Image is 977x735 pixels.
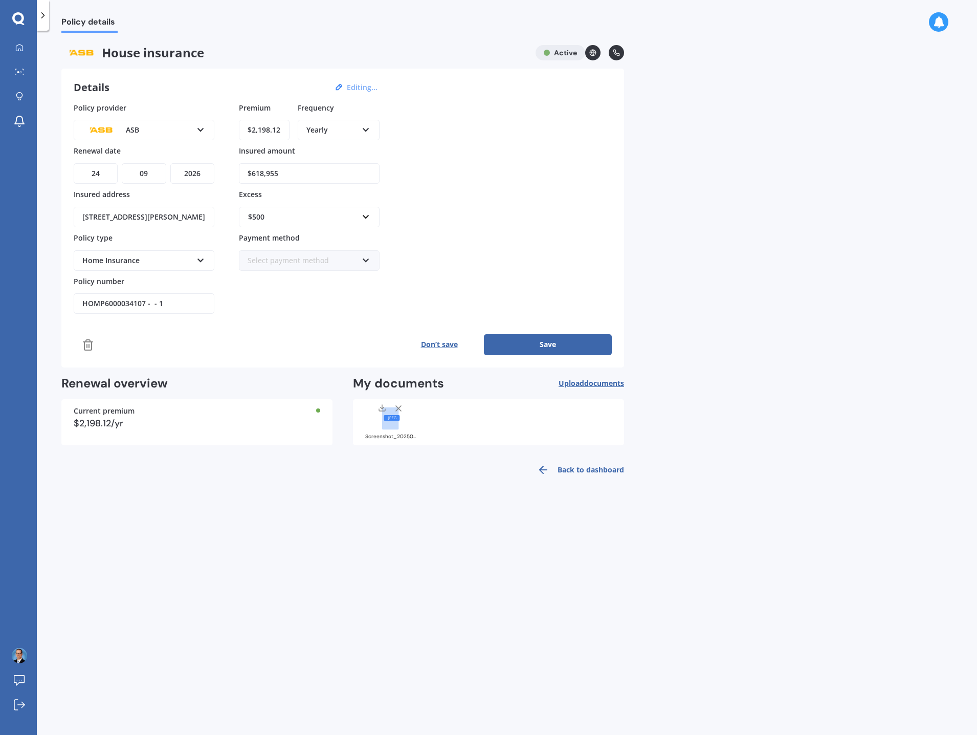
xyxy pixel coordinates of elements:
[74,189,130,199] span: Insured address
[74,407,320,415] div: Current premium
[61,45,527,60] span: House insurance
[74,419,320,428] div: $2,198.12/yr
[306,124,358,136] div: Yearly
[82,123,120,137] img: ASB.png
[248,211,358,223] div: $500
[484,334,612,355] button: Save
[239,163,380,184] input: Enter amount
[559,379,624,387] span: Upload
[394,334,484,355] button: Don’t save
[353,376,444,392] h2: My documents
[74,102,126,112] span: Policy provider
[239,233,300,243] span: Payment method
[74,81,109,94] h3: Details
[12,648,27,663] img: ACg8ocKLsP14qgmXqt7JgNonNmSN7Nyz2xK_HhzttHKpz3tEd2SWMK5i=s96-c
[74,207,214,227] input: Enter address
[74,146,121,156] span: Renewal date
[239,120,290,140] input: Enter amount
[344,83,381,92] button: Editing...
[239,189,262,199] span: Excess
[531,458,624,482] a: Back to dashboard
[365,434,416,439] div: Screenshot_20250820_071647_Edge.jpg
[61,45,102,60] img: ASB.png
[559,376,624,392] button: Uploaddocuments
[239,146,295,156] span: Insured amount
[584,378,624,388] span: documents
[61,17,118,31] span: Policy details
[248,255,358,266] div: Select payment method
[298,102,334,112] span: Frequency
[74,293,214,314] input: Enter policy number
[82,255,192,266] div: Home Insurance
[74,276,124,286] span: Policy number
[61,376,332,392] h2: Renewal overview
[82,124,192,136] div: ASB
[239,102,271,112] span: Premium
[74,233,113,243] span: Policy type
